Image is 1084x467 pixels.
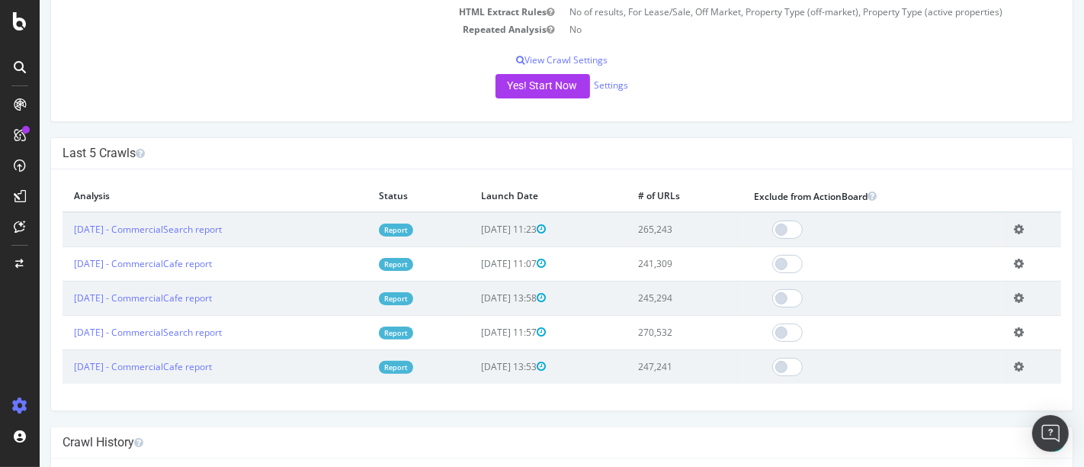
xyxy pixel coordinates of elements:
[152,89,164,101] img: tab_keywords_by_traffic_grey.svg
[587,349,703,384] td: 247,241
[441,360,506,373] span: [DATE] 13:53
[24,40,37,52] img: website_grey.svg
[587,212,703,247] td: 265,243
[441,223,506,236] span: [DATE] 11:23
[43,24,75,37] div: v 4.0.25
[339,292,374,305] a: Report
[441,326,506,339] span: [DATE] 11:57
[58,90,136,100] div: Domain Overview
[34,326,182,339] a: [DATE] - CommercialSearch report
[1032,415,1069,452] div: Open Intercom Messenger
[522,3,1021,21] td: No of results, For Lease/Sale, Off Market, Property Type (off-market), Property Type (active prop...
[339,258,374,271] a: Report
[441,291,506,304] span: [DATE] 13:58
[555,79,589,92] a: Settings
[23,146,1021,161] h4: Last 5 Crawls
[522,21,1021,38] td: No
[23,181,328,212] th: Analysis
[34,291,172,304] a: [DATE] - CommercialCafe report
[339,361,374,374] a: Report
[430,181,587,212] th: Launch Date
[23,21,522,38] td: Repeated Analysis
[23,435,1021,450] h4: Crawl History
[587,246,703,281] td: 241,309
[23,3,522,21] td: HTML Extract Rules
[41,89,53,101] img: tab_domain_overview_orange.svg
[456,74,550,98] button: Yes! Start Now
[339,224,374,237] a: Report
[441,257,506,270] span: [DATE] 11:07
[34,223,182,236] a: [DATE] - CommercialSearch report
[168,90,257,100] div: Keywords by Traffic
[587,315,703,349] td: 270,532
[23,53,1021,66] p: View Crawl Settings
[587,281,703,315] td: 245,294
[24,24,37,37] img: logo_orange.svg
[703,181,963,212] th: Exclude from ActionBoard
[40,40,168,52] div: Domain: [DOMAIN_NAME]
[34,360,172,373] a: [DATE] - CommercialCafe report
[587,181,703,212] th: # of URLs
[328,181,430,212] th: Status
[34,257,172,270] a: [DATE] - CommercialCafe report
[339,327,374,340] a: Report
